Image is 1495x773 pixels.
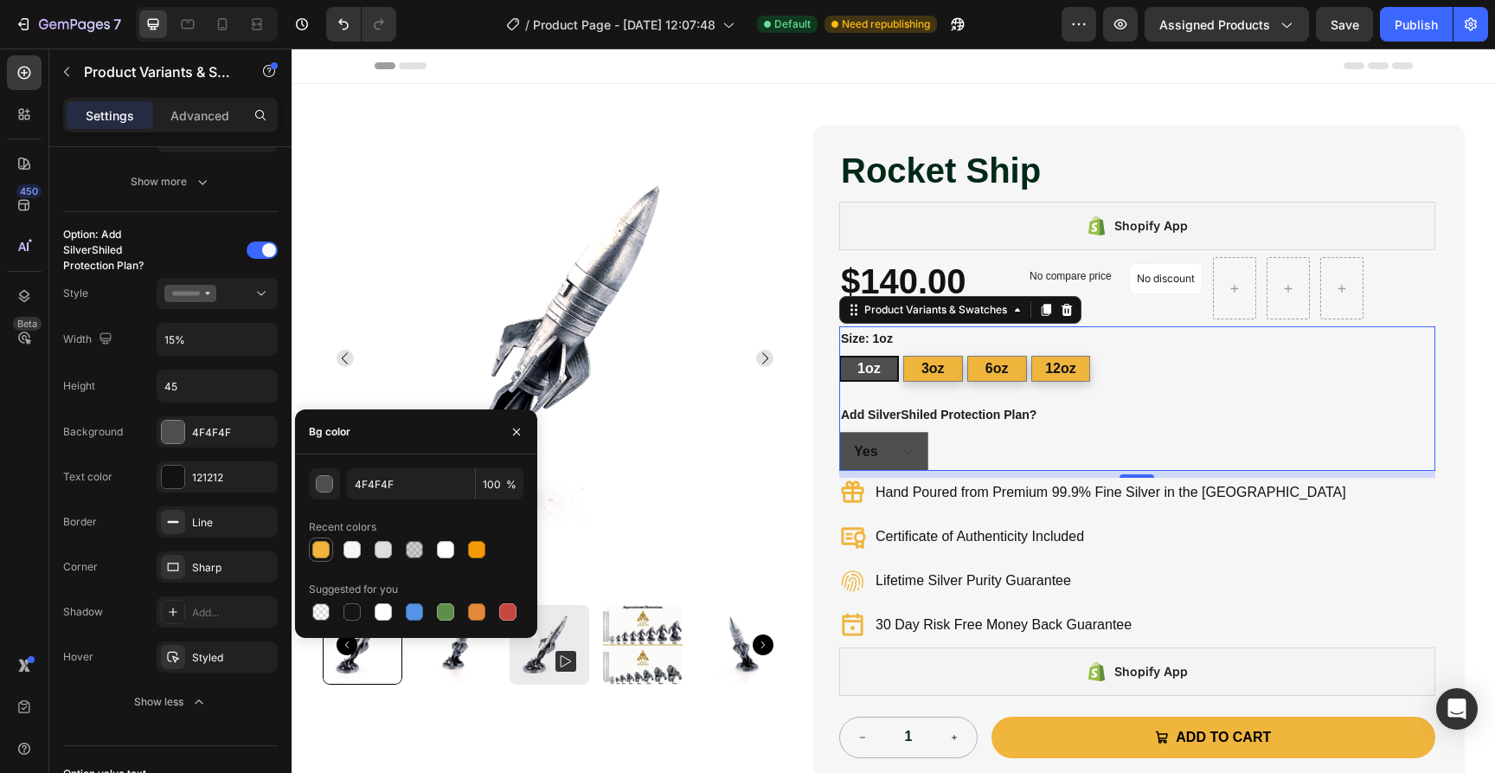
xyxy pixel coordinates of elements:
input: quantity [594,669,640,709]
button: Show more [63,166,278,197]
h1: Rocket Ship [548,98,1144,146]
div: Shadow [63,604,103,620]
div: Add to cart [884,680,979,699]
button: increment [640,669,685,709]
div: Open Intercom Messenger [1436,688,1478,730]
p: No discount [845,222,903,238]
p: 7 [113,14,121,35]
button: Publish [1380,7,1453,42]
div: Shopify App [823,613,896,634]
div: Product Variants & Swatches [569,254,719,269]
button: Carousel Next Arrow [461,586,482,607]
button: Assigned Products [1145,7,1309,42]
p: 30 Day Risk Free Money Back Guarantee [584,564,1055,589]
span: Need republishing [842,16,930,32]
div: Publish [1395,16,1438,34]
div: Style [63,286,88,301]
p: Certificate of Authenticity Included [584,476,1055,501]
div: Text color [63,469,112,485]
div: Line [192,515,273,531]
p: Advanced [170,106,229,125]
p: Product Variants & Swatches [84,61,231,82]
div: Border [63,514,97,530]
div: 450 [16,184,42,198]
button: Carousel Next Arrow [465,301,482,319]
div: Show more [131,173,211,190]
div: Styled [192,650,273,666]
legend: Size: 1oz [548,278,603,303]
input: Auto [157,324,277,355]
div: Height [63,378,95,394]
button: Carousel Back Arrow [45,586,66,607]
div: Suggested for you [309,582,398,597]
iframe: Design area [292,48,1495,773]
div: Show less [134,693,208,711]
div: Hover [63,649,93,665]
div: Option: Add SilverShiled Protection Plan? [63,227,153,274]
button: Add to cart [700,668,1144,711]
div: Undo/Redo [326,7,396,42]
span: % [506,477,517,493]
div: Width [63,328,116,351]
div: Sharp [192,560,273,576]
div: Beta [13,317,42,331]
legend: Add SilverShiled Protection Plan? [548,354,747,379]
span: Save [1331,17,1359,32]
div: 4F4F4F [192,425,273,441]
div: Recent colors [309,519,376,535]
div: $140.00 [548,209,677,257]
p: Settings [86,106,134,125]
div: 121212 [192,470,273,486]
button: decrement [549,669,594,709]
input: Eg: FFFFFF [347,468,475,499]
span: Product Page - [DATE] 12:07:48 [533,16,715,34]
div: Bg color [309,424,350,440]
span: 12oz [754,312,785,327]
div: Background [63,424,123,440]
button: Show less [63,686,278,718]
span: Default [774,16,811,32]
p: Lifetime Silver Purity Guarantee [584,520,1055,545]
p: No compare price [738,222,820,233]
input: Auto [157,370,277,402]
div: Shopify App [823,167,896,188]
span: 1oz [566,312,589,327]
div: Add... [192,605,273,621]
span: 3oz [630,312,653,327]
span: / [525,16,529,34]
button: Save [1316,7,1373,42]
span: 6oz [694,312,717,327]
p: Hand Poured from Premium 99.9% Fine Silver in the [GEOGRAPHIC_DATA] [584,432,1055,457]
button: 7 [7,7,129,42]
div: Corner [63,559,98,575]
span: Assigned Products [1159,16,1270,34]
